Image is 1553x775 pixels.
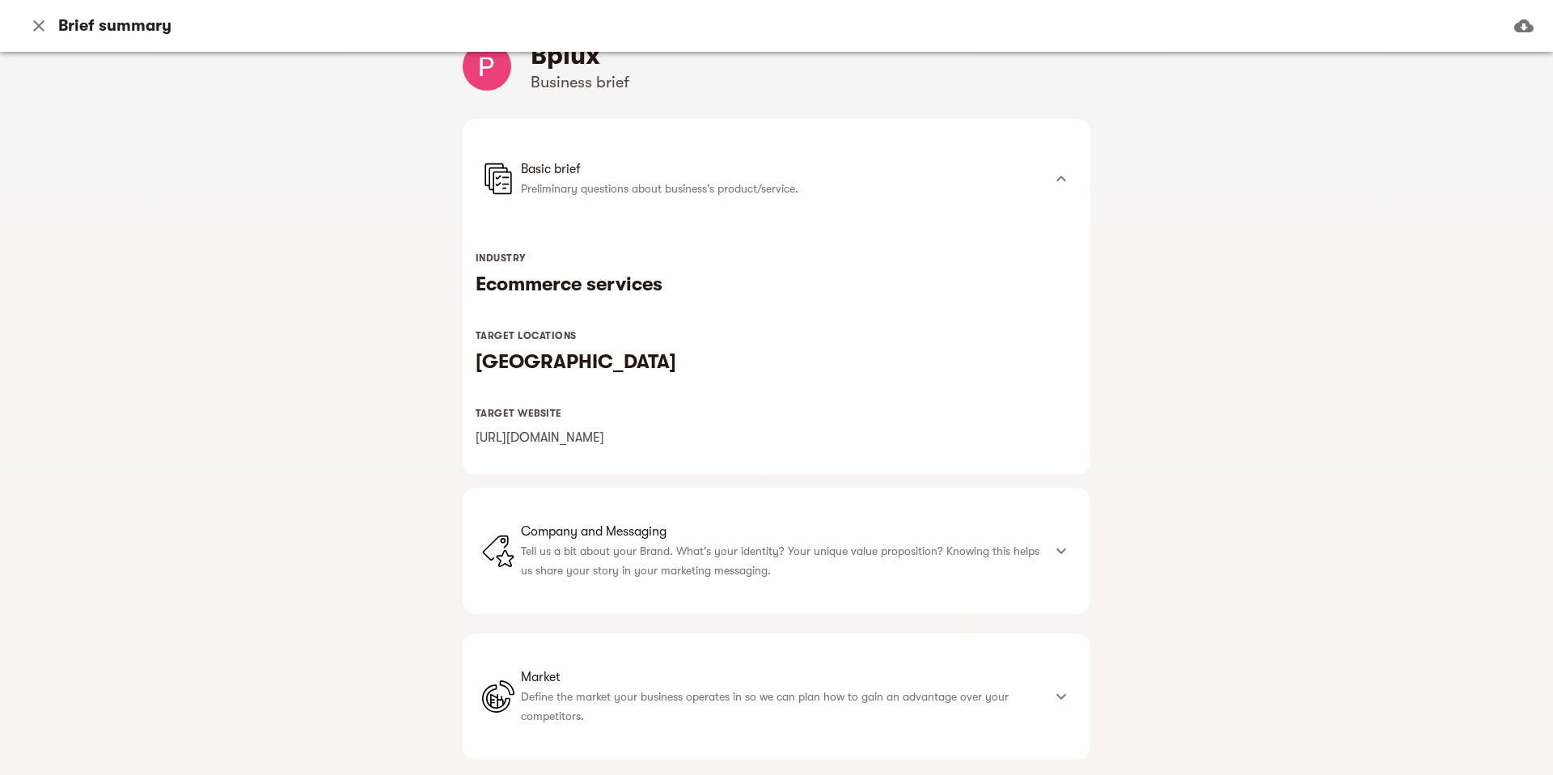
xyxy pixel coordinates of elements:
h4: Bplux [531,40,629,72]
div: v 4.0.25 [45,26,79,39]
p: Preliminary questions about business's product/service. [521,179,1042,198]
span: TARGET WEBSITE [476,408,562,419]
img: logo_orange.svg [26,26,39,39]
span: TARGET LOCATIONS [476,330,577,341]
h5: Ecommerce services [476,271,1077,297]
p: Define the market your business operates in so we can plan how to gain an advantage over your com... [521,687,1042,726]
img: WBo56PSKLeDvu70D1OwQ [463,42,511,91]
img: brand.svg [482,535,514,567]
h5: [GEOGRAPHIC_DATA] [476,349,1077,375]
img: basicBrief.svg [482,163,514,195]
div: Domain Overview [61,95,145,106]
div: MarketDefine the market your business operates in so we can plan how to gain an advantage over yo... [463,633,1090,760]
span: Basic brief [521,159,1042,179]
div: Domain: [DOMAIN_NAME] [42,42,178,55]
a: [URL][DOMAIN_NAME] [476,430,604,445]
img: market.svg [482,680,514,713]
h6: Brief summary [58,15,171,36]
h6: Business brief [531,72,629,93]
img: tab_keywords_by_traffic_grey.svg [161,94,174,107]
span: Company and Messaging [521,522,1042,541]
p: Tell us a bit about your Brand. What's your identity? Your unique value proposition? Knowing this... [521,541,1042,580]
span: INDUSTRY [476,252,526,264]
span: Market [521,667,1042,687]
div: Basic briefPreliminary questions about business's product/service. [463,119,1090,239]
img: tab_domain_overview_orange.svg [44,94,57,107]
img: website_grey.svg [26,42,39,55]
div: Keywords by Traffic [179,95,273,106]
div: Company and MessagingTell us a bit about your Brand. What's your identity? Your unique value prop... [463,488,1090,614]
